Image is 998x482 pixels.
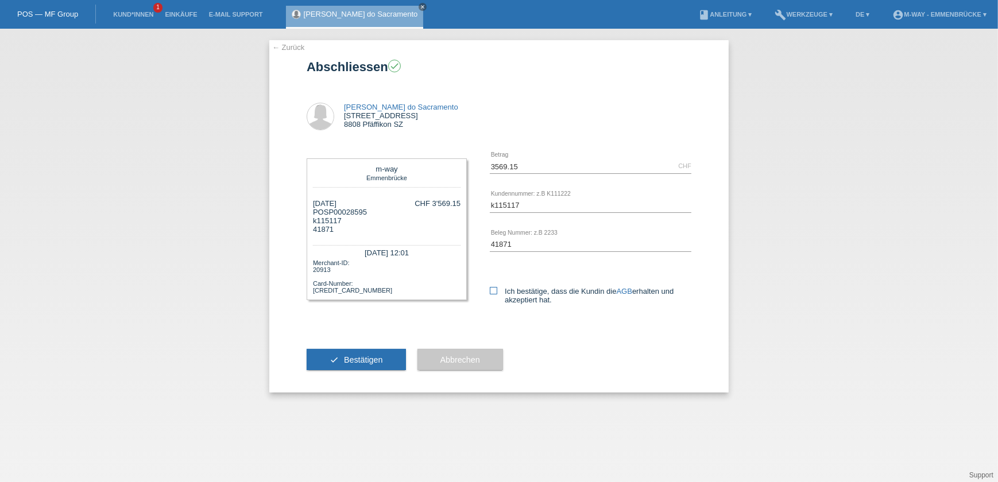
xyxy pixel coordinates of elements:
[389,61,400,71] i: check
[313,199,367,234] div: [DATE] POSP00028595
[153,3,163,13] span: 1
[440,355,480,364] span: Abbrechen
[887,11,992,18] a: account_circlem-way - Emmenbrücke ▾
[693,11,757,18] a: bookAnleitung ▾
[17,10,78,18] a: POS — MF Group
[107,11,159,18] a: Kund*innen
[316,165,458,173] div: m-way
[850,11,875,18] a: DE ▾
[313,258,461,294] div: Merchant-ID: 20913 Card-Number: [CREDIT_CARD_NUMBER]
[420,4,425,10] i: close
[272,43,304,52] a: ← Zurück
[344,355,383,364] span: Bestätigen
[417,349,503,371] button: Abbrechen
[307,349,406,371] button: check Bestätigen
[490,287,691,304] label: Ich bestätige, dass die Kundin die erhalten und akzeptiert hat.
[698,9,710,21] i: book
[344,103,458,111] a: [PERSON_NAME] do Sacramento
[969,471,993,479] a: Support
[617,287,632,296] a: AGB
[203,11,269,18] a: E-Mail Support
[769,11,839,18] a: buildWerkzeuge ▾
[775,9,787,21] i: build
[419,3,427,11] a: close
[415,199,461,208] div: CHF 3'569.15
[159,11,203,18] a: Einkäufe
[307,60,691,74] h1: Abschliessen
[313,245,461,258] div: [DATE] 12:01
[330,355,339,364] i: check
[892,9,904,21] i: account_circle
[316,173,458,181] div: Emmenbrücke
[313,225,334,234] span: 41871
[313,216,342,225] span: k115117
[344,103,458,129] div: [STREET_ADDRESS] 8808 Pfäffikon SZ
[304,10,418,18] a: [PERSON_NAME] do Sacramento
[678,162,691,169] div: CHF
